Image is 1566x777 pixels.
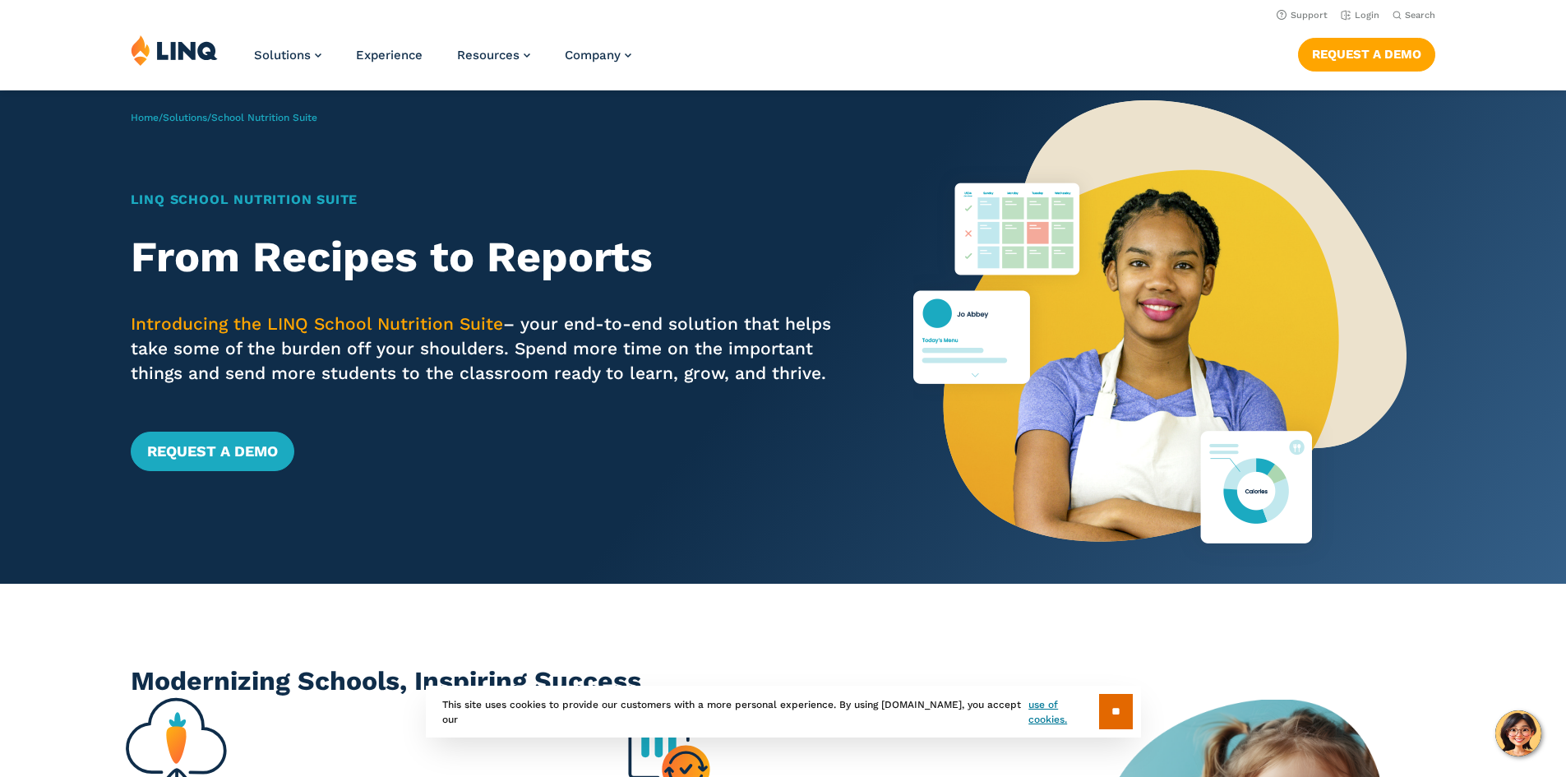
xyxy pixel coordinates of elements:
[211,112,317,123] span: School Nutrition Suite
[131,112,317,123] span: / /
[131,35,218,66] img: LINQ | K‑12 Software
[565,48,631,62] a: Company
[163,112,207,123] a: Solutions
[131,312,850,386] p: – your end-to-end solution that helps take some of the burden off your shoulders. Spend more time...
[1298,38,1435,71] a: Request a Demo
[457,48,520,62] span: Resources
[131,432,294,471] a: Request a Demo
[131,663,1435,700] h2: Modernizing Schools, Inspiring Success
[913,90,1407,584] img: Nutrition Suite Launch
[1298,35,1435,71] nav: Button Navigation
[1277,10,1328,21] a: Support
[356,48,423,62] a: Experience
[565,48,621,62] span: Company
[131,112,159,123] a: Home
[1495,710,1541,756] button: Hello, have a question? Let’s chat.
[1405,10,1435,21] span: Search
[254,48,311,62] span: Solutions
[426,686,1141,738] div: This site uses cookies to provide our customers with a more personal experience. By using [DOMAIN...
[1028,697,1098,727] a: use of cookies.
[1393,9,1435,21] button: Open Search Bar
[457,48,530,62] a: Resources
[131,233,850,282] h2: From Recipes to Reports
[131,190,850,210] h1: LINQ School Nutrition Suite
[1341,10,1379,21] a: Login
[131,313,503,334] span: Introducing the LINQ School Nutrition Suite
[254,48,321,62] a: Solutions
[254,35,631,89] nav: Primary Navigation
